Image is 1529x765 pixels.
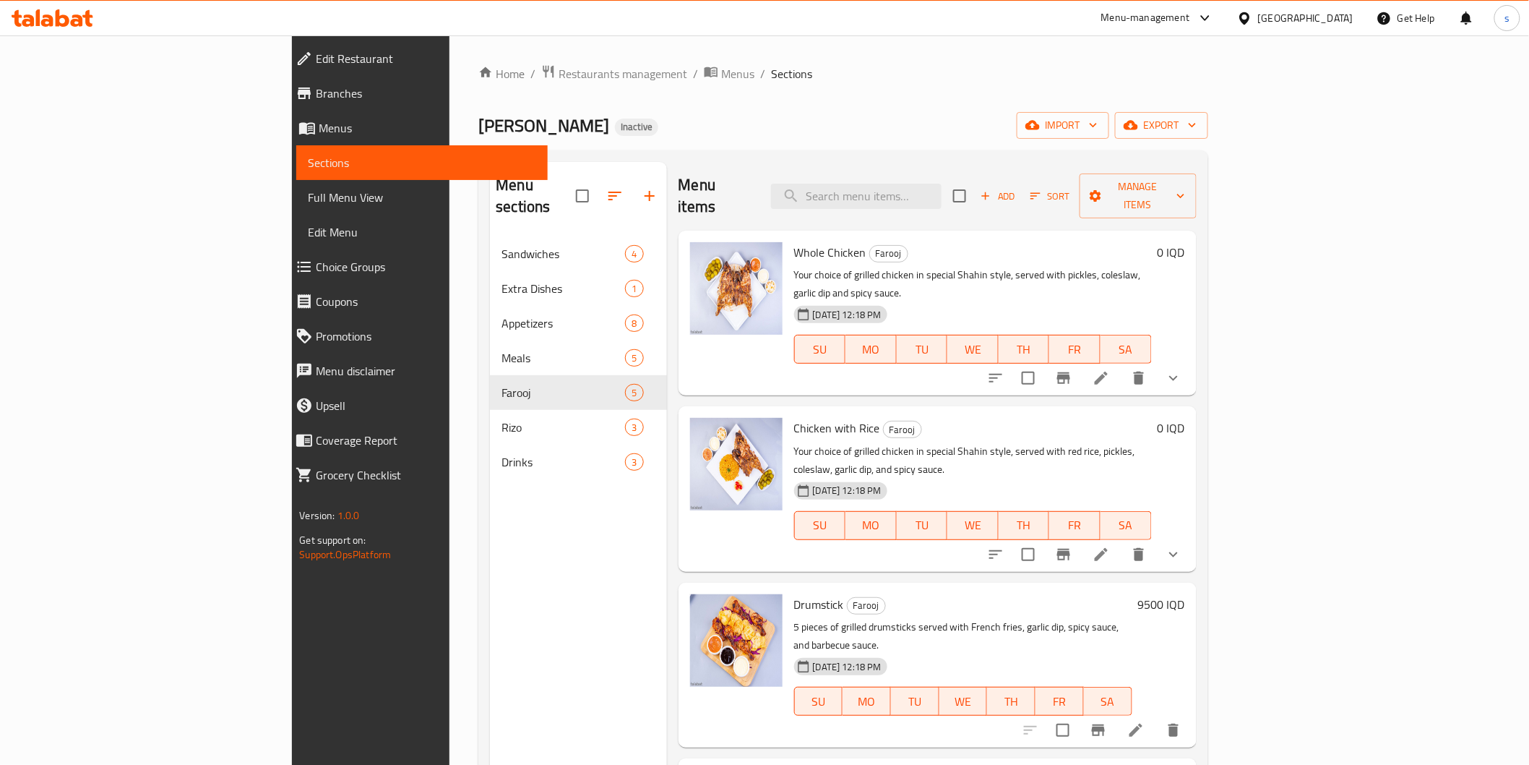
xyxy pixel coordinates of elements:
span: FR [1055,339,1095,360]
button: TH [999,335,1050,364]
button: export [1115,112,1208,139]
div: Farooj [869,245,908,262]
p: Your choice of grilled chicken in special Shahin style, served with red rice, pickles, coleslaw, ... [794,443,1152,479]
button: delete [1121,537,1156,572]
span: TU [903,339,942,360]
span: 5 [626,386,642,400]
button: SU [794,335,845,364]
button: Sort [1027,185,1074,208]
span: export [1127,116,1197,134]
svg: Show Choices [1165,546,1182,563]
a: Edit Restaurant [284,41,547,76]
button: delete [1156,713,1191,748]
span: TH [1004,515,1044,536]
a: Promotions [284,319,547,354]
span: SA [1106,339,1146,360]
div: Farooj [847,597,886,615]
button: TH [987,687,1035,716]
button: FR [1035,687,1084,716]
span: Drumstick [794,594,844,615]
div: Inactive [615,119,658,136]
a: Grocery Checklist [284,458,547,492]
button: Add section [632,179,667,213]
div: items [625,453,643,471]
span: Select all sections [567,181,598,211]
span: Select section [944,181,975,211]
div: Farooj5 [490,375,666,410]
button: WE [947,511,999,540]
div: items [625,280,643,297]
button: delete [1121,361,1156,396]
span: 1.0.0 [337,506,360,525]
span: Promotions [316,328,535,345]
span: Coverage Report [316,432,535,449]
span: Chicken with Rice [794,417,880,439]
div: items [625,245,643,262]
span: TU [897,691,934,712]
div: Farooj [883,421,922,438]
h6: 0 IQD [1158,242,1185,262]
nav: Menu sections [490,231,666,485]
span: [DATE] 12:18 PM [807,660,887,674]
span: Menus [319,119,535,137]
span: 1 [626,282,642,296]
span: Farooj [884,422,921,438]
span: Extra Dishes [501,280,625,297]
span: Version: [299,506,335,525]
a: Menu disclaimer [284,354,547,388]
button: sort-choices [978,537,1013,572]
span: Menus [721,65,754,82]
span: Sections [771,65,812,82]
a: Branches [284,76,547,111]
span: Farooj [870,245,908,262]
span: Full Menu View [308,189,535,206]
button: WE [947,335,999,364]
button: SU [794,511,845,540]
span: 8 [626,317,642,330]
span: TH [993,691,1030,712]
div: Extra Dishes1 [490,271,666,306]
span: [DATE] 12:18 PM [807,308,887,322]
span: Meals [501,349,625,367]
span: SU [801,691,837,712]
a: Full Menu View [296,180,547,215]
button: SA [1101,511,1152,540]
span: SU [801,339,840,360]
div: items [625,315,643,332]
div: Appetizers [501,315,625,332]
button: TH [999,511,1050,540]
span: WE [953,515,993,536]
span: SU [801,515,840,536]
svg: Show Choices [1165,369,1182,387]
h2: Menu items [679,174,754,218]
span: Select to update [1048,715,1078,745]
span: 5 [626,351,642,365]
a: Edit menu item [1093,369,1110,387]
span: Sort items [1021,185,1080,208]
span: Edit Menu [308,223,535,241]
p: 5 pieces of grilled drumsticks served with French fries, garlic dip, spicy sauce, and barbecue sa... [794,618,1132,654]
span: 3 [626,456,642,469]
button: WE [939,687,988,716]
button: Add [975,185,1021,208]
span: Add item [975,185,1021,208]
button: SA [1101,335,1152,364]
nav: breadcrumb [478,64,1207,83]
button: Branch-specific-item [1081,713,1116,748]
a: Upsell [284,388,547,423]
span: FR [1041,691,1078,712]
img: Chicken with Rice [690,418,783,510]
a: Menus [284,111,547,145]
span: Rizo [501,419,625,436]
span: s [1504,10,1509,26]
button: TU [897,511,948,540]
button: Manage items [1080,174,1197,218]
div: Meals5 [490,341,666,375]
span: MO [851,339,891,360]
button: TU [897,335,948,364]
span: [DATE] 12:18 PM [807,484,887,497]
div: Rizo3 [490,410,666,445]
